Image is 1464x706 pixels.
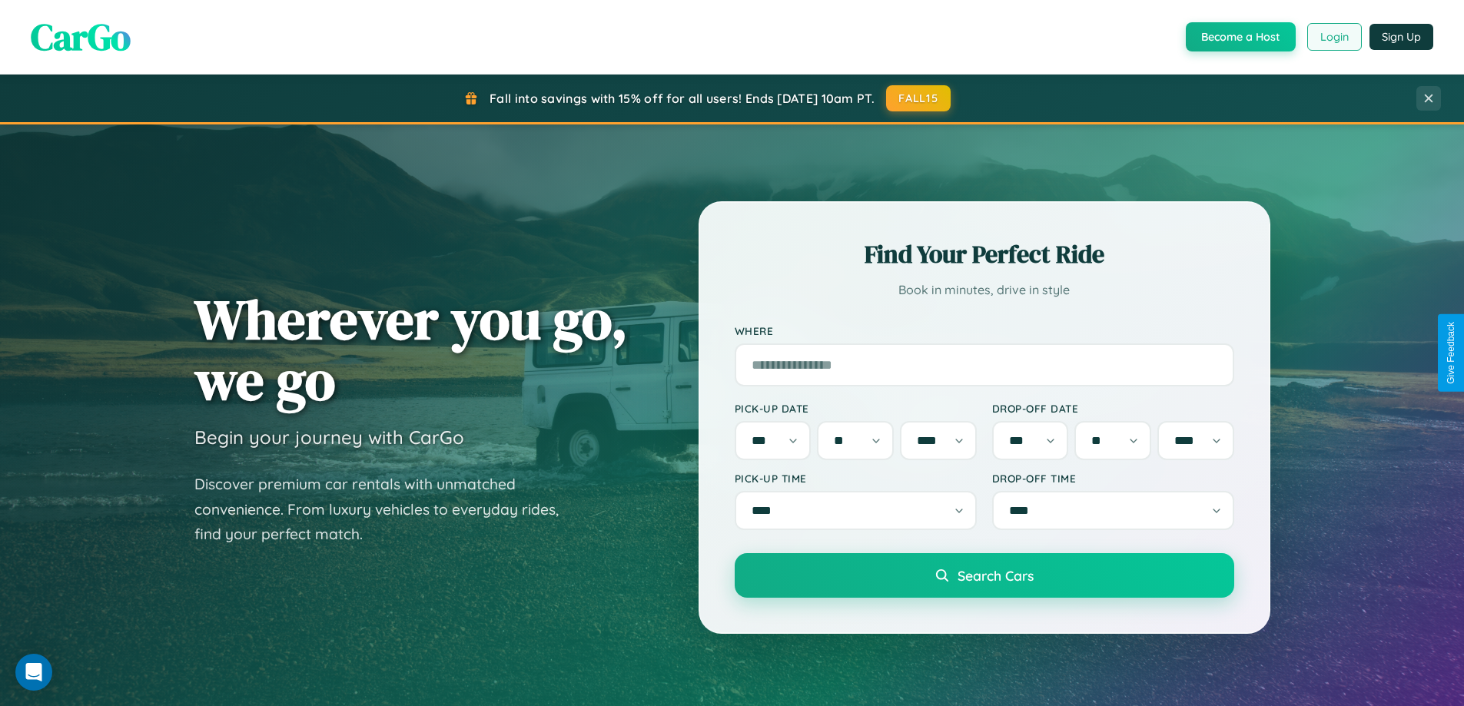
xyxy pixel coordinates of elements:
label: Pick-up Time [735,472,977,485]
label: Pick-up Date [735,402,977,415]
button: Login [1307,23,1362,51]
label: Drop-off Time [992,472,1234,485]
button: Search Cars [735,553,1234,598]
span: Search Cars [958,567,1034,584]
label: Drop-off Date [992,402,1234,415]
h3: Begin your journey with CarGo [194,426,464,449]
p: Book in minutes, drive in style [735,279,1234,301]
span: CarGo [31,12,131,62]
label: Where [735,324,1234,337]
h2: Find Your Perfect Ride [735,237,1234,271]
h1: Wherever you go, we go [194,289,628,410]
button: FALL15 [886,85,951,111]
span: Fall into savings with 15% off for all users! Ends [DATE] 10am PT. [490,91,875,106]
button: Sign Up [1369,24,1433,50]
button: Become a Host [1186,22,1296,51]
div: Give Feedback [1446,322,1456,384]
div: Open Intercom Messenger [15,654,52,691]
p: Discover premium car rentals with unmatched convenience. From luxury vehicles to everyday rides, ... [194,472,579,547]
